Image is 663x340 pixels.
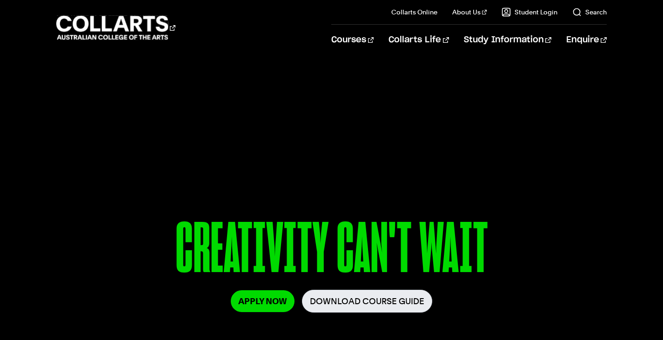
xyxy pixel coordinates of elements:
[566,25,607,55] a: Enquire
[502,7,557,17] a: Student Login
[391,7,437,17] a: Collarts Online
[231,290,295,312] a: Apply Now
[452,7,487,17] a: About Us
[464,25,551,55] a: Study Information
[56,213,607,290] p: CREATIVITY CAN'T WAIT
[388,25,449,55] a: Collarts Life
[331,25,374,55] a: Courses
[572,7,607,17] a: Search
[56,14,175,41] div: Go to homepage
[302,290,432,313] a: Download Course Guide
